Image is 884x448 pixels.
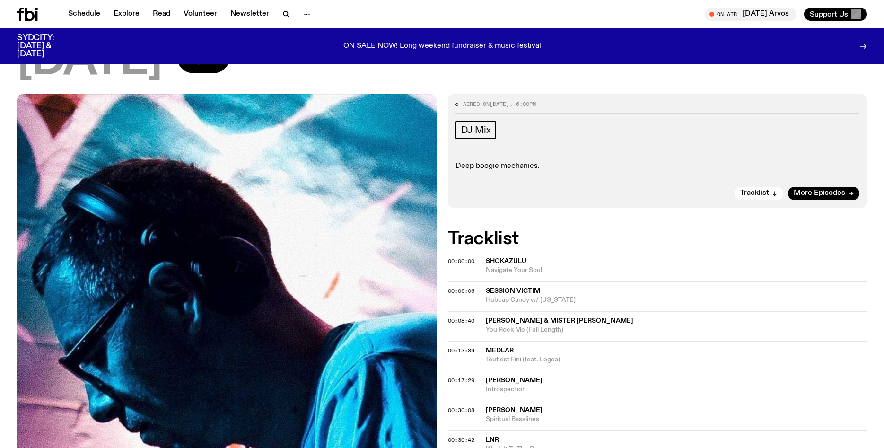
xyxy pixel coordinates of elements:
span: More Episodes [794,190,845,197]
span: Session Victim [486,288,540,294]
span: Medlar [486,347,514,354]
span: [PERSON_NAME] & Mister [PERSON_NAME] [486,317,633,324]
span: [DATE] [17,40,162,83]
a: Read [147,8,176,21]
h3: SYDCITY: [DATE] & [DATE] [17,34,78,58]
a: Explore [108,8,145,21]
span: 00:30:42 [448,436,474,444]
span: You Rock Me (Full Length) [486,325,867,334]
button: 00:00:00 [448,259,474,264]
span: Aired on [463,100,490,108]
span: 00:08:40 [448,317,474,325]
span: [PERSON_NAME] [486,377,543,384]
span: Introspection [486,385,867,394]
span: Spiritual Basslines [486,415,867,424]
p: ON SALE NOW! Long weekend fundraiser & music festival [343,42,541,51]
span: 00:00:00 [448,257,474,265]
a: Volunteer [178,8,223,21]
button: 00:30:08 [448,408,474,413]
a: More Episodes [788,187,859,200]
span: 00:30:08 [448,406,474,414]
span: Shokazulu [486,258,526,264]
span: Tracklist [740,190,769,197]
button: On Air[DATE] Arvos [705,8,796,21]
span: 00:13:39 [448,347,474,354]
span: DJ Mix [461,125,491,135]
button: 00:30:42 [448,438,474,443]
span: LNR [486,437,499,443]
span: Hubcap Candy w/ [US_STATE] [486,296,867,305]
a: Schedule [62,8,106,21]
button: 00:17:29 [448,378,474,383]
a: DJ Mix [455,121,497,139]
a: Newsletter [225,8,275,21]
span: Support Us [810,10,848,18]
span: 00:06:06 [448,287,474,295]
span: 00:17:29 [448,377,474,384]
h2: Tracklist [448,230,867,247]
span: Navigate Your Soul [486,266,867,275]
span: [PERSON_NAME] [486,407,543,413]
button: 00:06:06 [448,289,474,294]
span: , 6:00pm [509,100,536,108]
p: Deep boogie mechanics. [455,162,860,171]
span: [DATE] [490,100,509,108]
span: Tout est Fini (feat. Logea) [486,355,867,364]
button: 00:13:39 [448,348,474,353]
button: Tracklist [735,187,783,200]
button: 00:08:40 [448,318,474,324]
button: Support Us [804,8,867,21]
